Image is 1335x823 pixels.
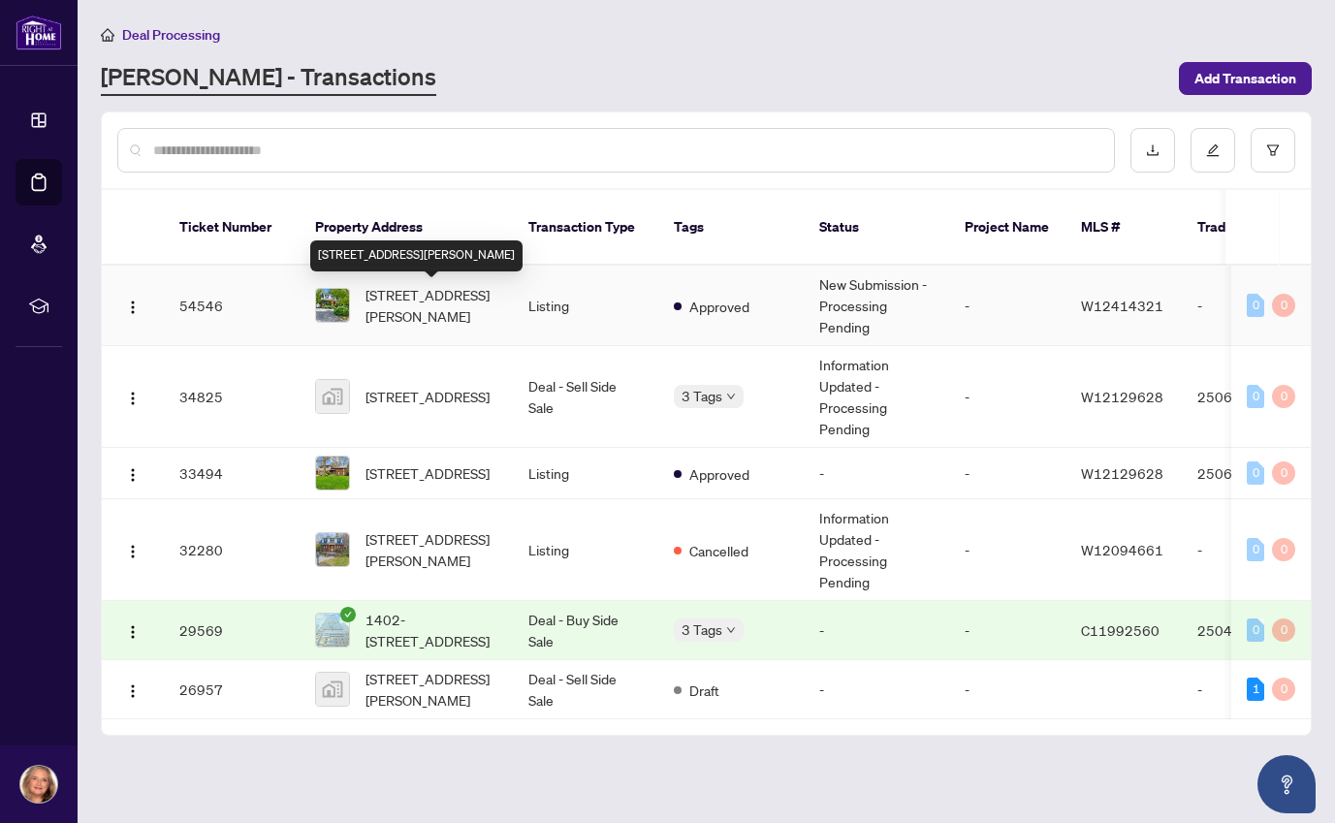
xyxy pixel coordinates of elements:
[1130,128,1175,173] button: download
[310,240,523,271] div: [STREET_ADDRESS][PERSON_NAME]
[1182,601,1318,660] td: 2504070
[1182,346,1318,448] td: 2506319
[949,346,1065,448] td: -
[1272,678,1295,701] div: 0
[1146,143,1160,157] span: download
[164,190,300,266] th: Ticket Number
[1272,618,1295,642] div: 0
[513,448,658,499] td: Listing
[1272,385,1295,408] div: 0
[949,448,1065,499] td: -
[804,190,949,266] th: Status
[300,190,513,266] th: Property Address
[164,499,300,601] td: 32280
[1247,461,1264,485] div: 0
[122,26,220,44] span: Deal Processing
[316,673,349,706] img: thumbnail-img
[804,601,949,660] td: -
[689,463,749,485] span: Approved
[164,266,300,346] td: 54546
[366,668,497,711] span: [STREET_ADDRESS][PERSON_NAME]
[117,615,148,646] button: Logo
[164,346,300,448] td: 34825
[1182,190,1318,266] th: Trade Number
[1182,266,1318,346] td: -
[1266,143,1280,157] span: filter
[316,380,349,413] img: thumbnail-img
[1182,499,1318,601] td: -
[513,499,658,601] td: Listing
[1251,128,1295,173] button: filter
[366,609,497,651] span: 1402-[STREET_ADDRESS]
[117,290,148,321] button: Logo
[726,625,736,635] span: down
[804,499,949,601] td: Information Updated - Processing Pending
[117,534,148,565] button: Logo
[1272,461,1295,485] div: 0
[316,533,349,566] img: thumbnail-img
[117,381,148,412] button: Logo
[366,284,497,327] span: [STREET_ADDRESS][PERSON_NAME]
[1191,128,1235,173] button: edit
[682,385,722,407] span: 3 Tags
[366,462,490,484] span: [STREET_ADDRESS]
[101,61,436,96] a: [PERSON_NAME] - Transactions
[20,766,57,803] img: Profile Icon
[949,266,1065,346] td: -
[125,544,141,559] img: Logo
[1247,385,1264,408] div: 0
[1081,388,1163,405] span: W12129628
[1081,621,1160,639] span: C11992560
[804,448,949,499] td: -
[513,266,658,346] td: Listing
[125,683,141,699] img: Logo
[949,499,1065,601] td: -
[316,289,349,322] img: thumbnail-img
[689,296,749,317] span: Approved
[804,346,949,448] td: Information Updated - Processing Pending
[804,660,949,719] td: -
[513,190,658,266] th: Transaction Type
[125,391,141,406] img: Logo
[1272,294,1295,317] div: 0
[513,346,658,448] td: Deal - Sell Side Sale
[316,614,349,647] img: thumbnail-img
[1206,143,1220,157] span: edit
[1257,755,1316,813] button: Open asap
[1247,294,1264,317] div: 0
[1247,678,1264,701] div: 1
[117,458,148,489] button: Logo
[164,660,300,719] td: 26957
[125,467,141,483] img: Logo
[682,618,722,641] span: 3 Tags
[125,624,141,640] img: Logo
[1081,297,1163,314] span: W12414321
[164,601,300,660] td: 29569
[101,28,114,42] span: home
[164,448,300,499] td: 33494
[949,660,1065,719] td: -
[689,680,719,701] span: Draft
[1247,618,1264,642] div: 0
[16,15,62,50] img: logo
[513,660,658,719] td: Deal - Sell Side Sale
[689,540,748,561] span: Cancelled
[1182,448,1318,499] td: 2506319
[1065,190,1182,266] th: MLS #
[804,266,949,346] td: New Submission - Processing Pending
[117,674,148,705] button: Logo
[1194,63,1296,94] span: Add Transaction
[366,386,490,407] span: [STREET_ADDRESS]
[1182,660,1318,719] td: -
[366,528,497,571] span: [STREET_ADDRESS][PERSON_NAME]
[513,601,658,660] td: Deal - Buy Side Sale
[1081,541,1163,558] span: W12094661
[1247,538,1264,561] div: 0
[1081,464,1163,482] span: W12129628
[125,300,141,315] img: Logo
[658,190,804,266] th: Tags
[726,392,736,401] span: down
[949,601,1065,660] td: -
[340,607,356,622] span: check-circle
[1179,62,1312,95] button: Add Transaction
